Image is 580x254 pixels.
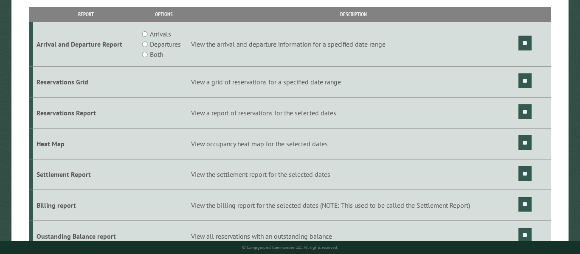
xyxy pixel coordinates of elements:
small: © Campground Commander LLC. All rights reserved. [242,245,338,250]
td: View all reservations with an outstanding balance [189,221,517,252]
label: Both [150,49,163,59]
th: Report [33,7,138,22]
td: View occupancy heat map for the selected dates [189,128,517,159]
td: View a grid of reservations for a specified date range [189,67,517,98]
td: View the arrival and departure information for a specified date range [189,22,517,67]
label: Arrivals [150,29,171,39]
th: Description [189,7,517,22]
td: Reservations Report [33,97,138,128]
td: View the settlement report for the selected dates [189,159,517,190]
td: View a report of reservations for the selected dates [189,97,517,128]
label: Departures [150,39,181,49]
td: Heat Map [33,128,138,159]
td: Billing report [33,190,138,221]
th: Options [138,7,189,22]
td: View the billing report for the selected dates (NOTE: This used to be called the Settlement Report) [189,190,517,221]
td: Settlement Report [33,159,138,190]
td: Reservations Grid [33,67,138,98]
td: Oustanding Balance report [33,221,138,252]
td: Arrival and Departure Report [33,22,138,67]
